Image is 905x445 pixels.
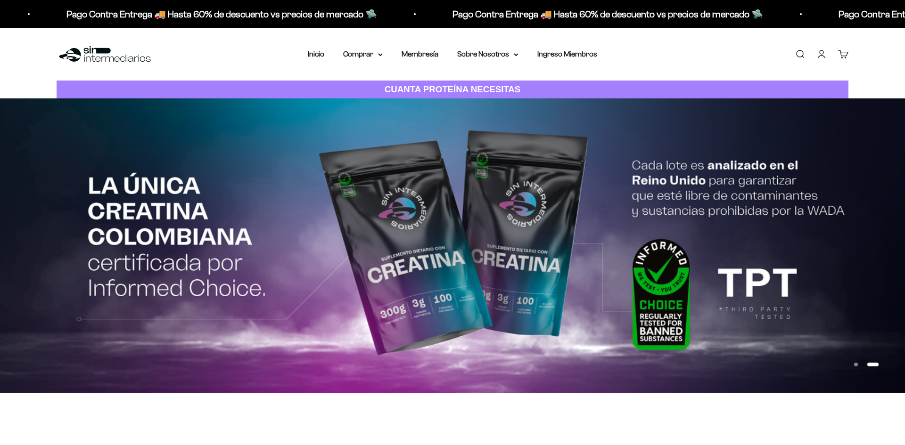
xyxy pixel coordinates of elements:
summary: Sobre Nosotros [457,48,518,60]
a: Ingreso Miembros [537,50,597,58]
strong: CUANTA PROTEÍNA NECESITAS [385,84,521,94]
a: Membresía [402,50,438,58]
summary: Comprar [343,48,383,60]
a: Inicio [308,50,324,58]
p: Pago Contra Entrega 🚚 Hasta 60% de descuento vs precios de mercado 🛸 [451,7,762,22]
p: Pago Contra Entrega 🚚 Hasta 60% de descuento vs precios de mercado 🛸 [65,7,376,22]
a: CUANTA PROTEÍNA NECESITAS [57,81,848,99]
